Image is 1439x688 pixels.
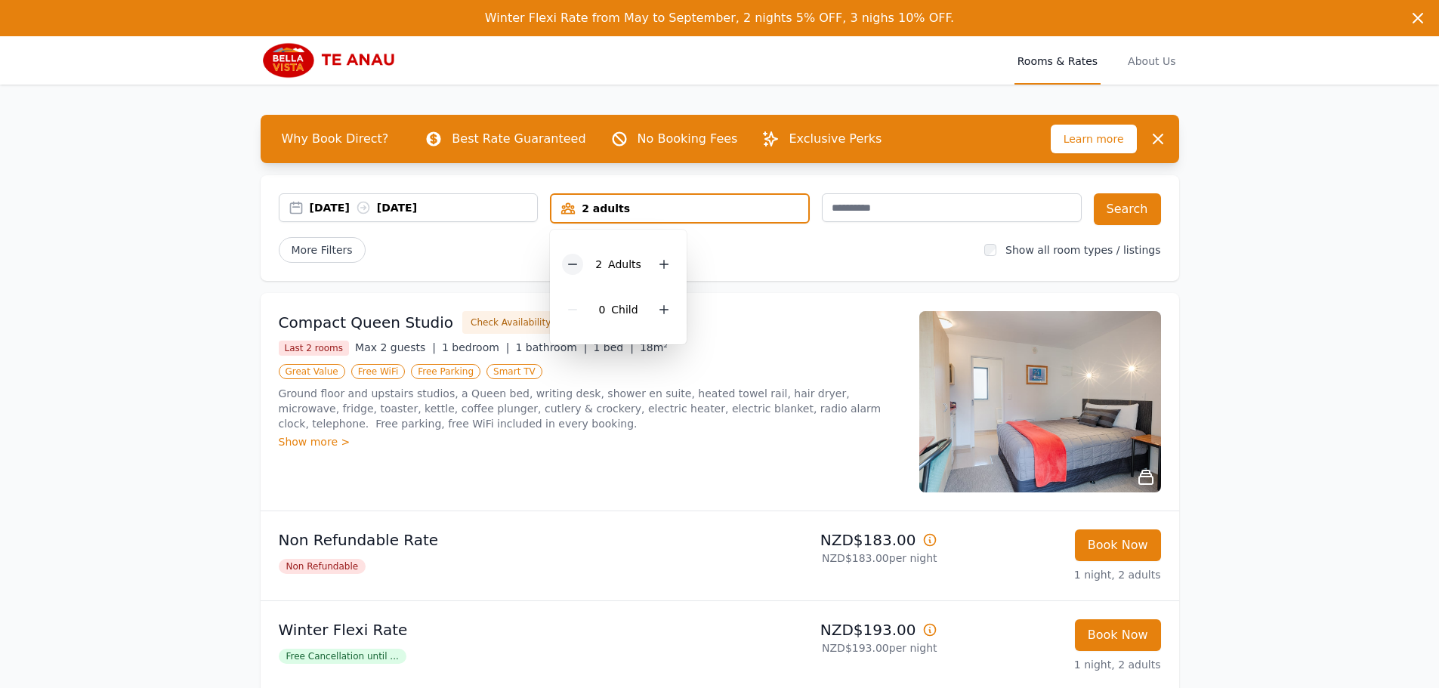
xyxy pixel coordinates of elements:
[485,11,954,25] span: Winter Flexi Rate from May to September, 2 nights 5% OFF, 3 nighs 10% OFF.
[611,304,638,316] span: Child
[950,657,1161,672] p: 1 night, 2 adults
[279,386,901,431] p: Ground floor and upstairs studios, a Queen bed, writing desk, shower en suite, heated towel rail,...
[789,130,882,148] p: Exclusive Perks
[355,341,436,353] span: Max 2 guests |
[598,304,605,316] span: 0
[279,341,350,356] span: Last 2 rooms
[726,529,937,551] p: NZD$183.00
[462,311,559,334] button: Check Availability
[270,124,401,154] span: Why Book Direct?
[1051,125,1137,153] span: Learn more
[1075,619,1161,651] button: Book Now
[595,258,602,270] span: 2
[279,529,714,551] p: Non Refundable Rate
[279,434,901,449] div: Show more >
[515,341,587,353] span: 1 bathroom |
[279,312,454,333] h3: Compact Queen Studio
[551,201,808,216] div: 2 adults
[279,619,714,640] p: Winter Flexi Rate
[310,200,538,215] div: [DATE] [DATE]
[261,42,406,79] img: Bella Vista Te Anau
[950,567,1161,582] p: 1 night, 2 adults
[279,649,406,664] span: Free Cancellation until ...
[442,341,510,353] span: 1 bedroom |
[279,559,366,574] span: Non Refundable
[452,130,585,148] p: Best Rate Guaranteed
[1075,529,1161,561] button: Book Now
[726,640,937,656] p: NZD$193.00 per night
[279,237,366,263] span: More Filters
[1005,244,1160,256] label: Show all room types / listings
[726,619,937,640] p: NZD$193.00
[351,364,406,379] span: Free WiFi
[1014,36,1101,85] a: Rooms & Rates
[486,364,542,379] span: Smart TV
[279,364,345,379] span: Great Value
[1125,36,1178,85] a: About Us
[726,551,937,566] p: NZD$183.00 per night
[608,258,641,270] span: Adult s
[594,341,634,353] span: 1 bed |
[411,364,480,379] span: Free Parking
[638,130,738,148] p: No Booking Fees
[640,341,668,353] span: 18m²
[1094,193,1161,225] button: Search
